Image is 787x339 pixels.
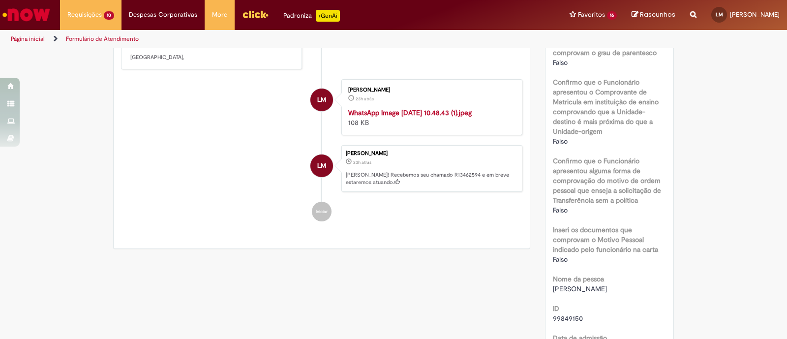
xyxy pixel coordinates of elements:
[553,156,661,205] b: Confirmo que o Funcionário apresentou alguma forma de comprovação do motivo de ordem pessoal que ...
[283,10,340,22] div: Padroniza
[716,11,723,18] span: LM
[356,96,374,102] span: 23h atrás
[632,10,675,20] a: Rascunhos
[67,10,102,20] span: Requisições
[348,108,512,127] div: 108 KB
[640,10,675,19] span: Rascunhos
[356,96,374,102] time: 29/08/2025 14:04:21
[553,304,559,313] b: ID
[553,58,568,67] span: Falso
[353,159,371,165] span: 23h atrás
[553,275,604,283] b: Nome da pessoa
[553,284,607,293] span: [PERSON_NAME]
[607,11,617,20] span: 16
[66,35,139,43] a: Formulário de Atendimento
[353,159,371,165] time: 29/08/2025 14:13:03
[553,314,583,323] span: 99849150
[242,7,269,22] img: click_logo_yellow_360x200.png
[104,11,114,20] span: 10
[553,255,568,264] span: Falso
[310,154,333,177] div: Lorena De Mendonca Melo
[7,30,517,48] ul: Trilhas de página
[553,225,658,254] b: Inseri os documentos que comprovam o Motivo Pessoal indicado pelo funcionário na carta
[317,88,326,112] span: LM
[553,78,659,136] b: Confirmo que o Funcionário apresentou o Comprovante de Matricula em instituição de ensino comprov...
[730,10,780,19] span: [PERSON_NAME]
[212,10,227,20] span: More
[121,145,522,192] li: Lorena De Mendonca Melo
[553,137,568,146] span: Falso
[1,5,52,25] img: ServiceNow
[316,10,340,22] p: +GenAi
[553,206,568,215] span: Falso
[317,154,326,178] span: LM
[129,10,197,20] span: Despesas Corporativas
[11,35,45,43] a: Página inicial
[348,87,512,93] div: [PERSON_NAME]
[346,171,517,186] p: [PERSON_NAME]! Recebemos seu chamado R13462594 e em breve estaremos atuando.
[578,10,605,20] span: Favoritos
[348,108,472,117] a: WhatsApp Image [DATE] 10.48.43 (1).jpeg
[346,151,517,156] div: [PERSON_NAME]
[310,89,333,111] div: Lorena De Mendonca Melo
